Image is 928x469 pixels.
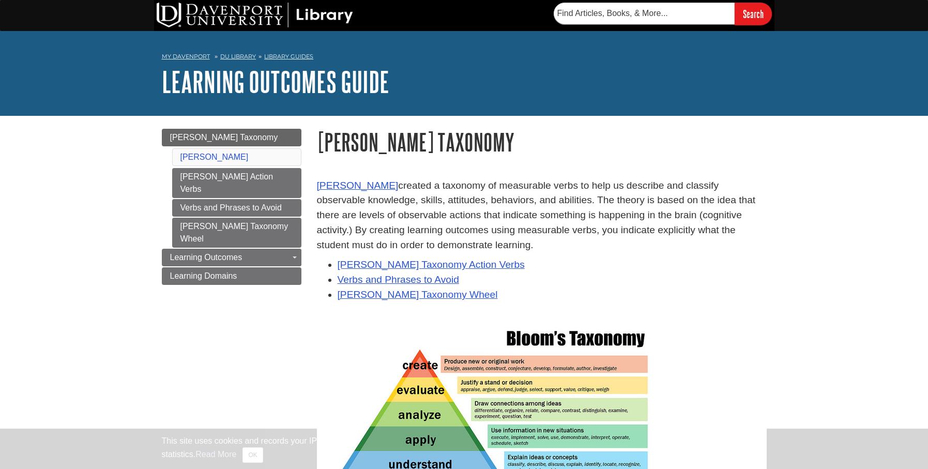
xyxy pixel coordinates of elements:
[162,129,301,146] a: [PERSON_NAME] Taxonomy
[242,447,263,463] button: Close
[162,50,767,66] nav: breadcrumb
[338,259,525,270] a: [PERSON_NAME] Taxonomy Action Verbs
[180,153,249,161] a: [PERSON_NAME]
[157,3,353,27] img: DU Library
[554,3,735,24] input: Find Articles, Books, & More...
[172,218,301,248] a: [PERSON_NAME] Taxonomy Wheel
[220,53,256,60] a: DU Library
[195,450,236,459] a: Read More
[735,3,772,25] input: Search
[317,129,767,155] h1: [PERSON_NAME] Taxonomy
[162,66,389,98] a: Learning Outcomes Guide
[172,168,301,198] a: [PERSON_NAME] Action Verbs
[162,52,210,61] a: My Davenport
[338,274,459,285] a: Verbs and Phrases to Avoid
[170,271,237,280] span: Learning Domains
[170,253,242,262] span: Learning Outcomes
[162,267,301,285] a: Learning Domains
[170,133,278,142] span: [PERSON_NAME] Taxonomy
[338,289,498,300] a: [PERSON_NAME] Taxonomy Wheel
[172,199,301,217] a: Verbs and Phrases to Avoid
[317,178,767,253] p: created a taxonomy of measurable verbs to help us describe and classify observable knowledge, ski...
[162,435,767,463] div: This site uses cookies and records your IP address for usage statistics. Additionally, we use Goo...
[264,53,313,60] a: Library Guides
[162,129,301,285] div: Guide Page Menu
[317,180,399,191] a: [PERSON_NAME]
[554,3,772,25] form: Searches DU Library's articles, books, and more
[162,249,301,266] a: Learning Outcomes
